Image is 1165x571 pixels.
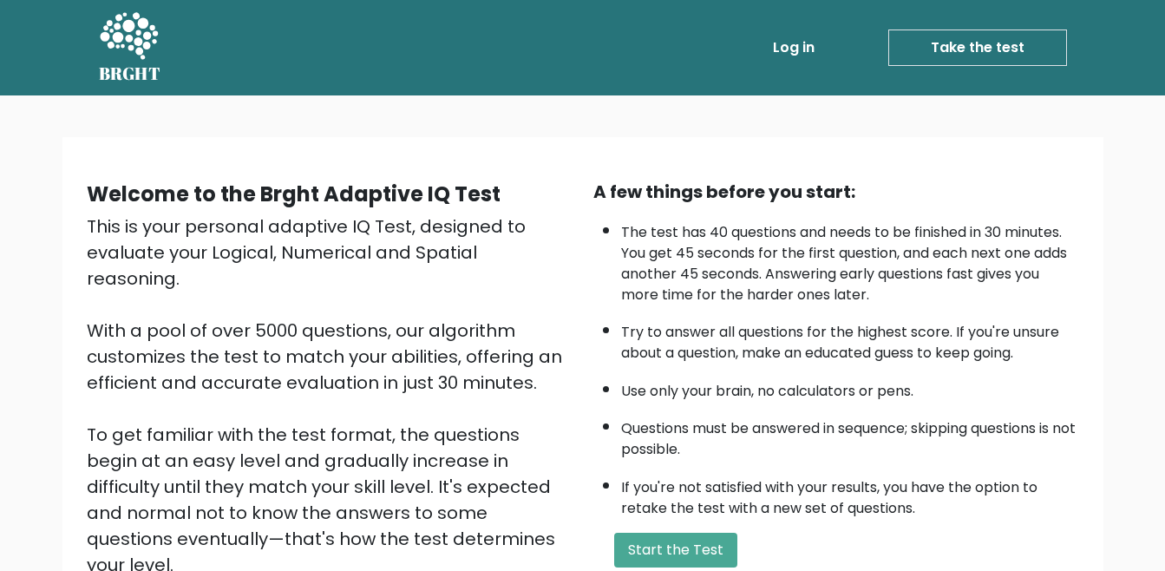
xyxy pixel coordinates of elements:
h5: BRGHT [99,63,161,84]
a: Take the test [888,30,1067,66]
li: Questions must be answered in sequence; skipping questions is not possible. [621,410,1079,460]
li: If you're not satisfied with your results, you have the option to retake the test with a new set ... [621,469,1079,519]
button: Start the Test [614,533,737,568]
b: Welcome to the Brght Adaptive IQ Test [87,180,501,208]
li: Use only your brain, no calculators or pens. [621,372,1079,402]
a: Log in [766,30,821,65]
div: A few things before you start: [593,179,1079,205]
li: The test has 40 questions and needs to be finished in 30 minutes. You get 45 seconds for the firs... [621,213,1079,305]
li: Try to answer all questions for the highest score. If you're unsure about a question, make an edu... [621,313,1079,364]
a: BRGHT [99,7,161,89]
